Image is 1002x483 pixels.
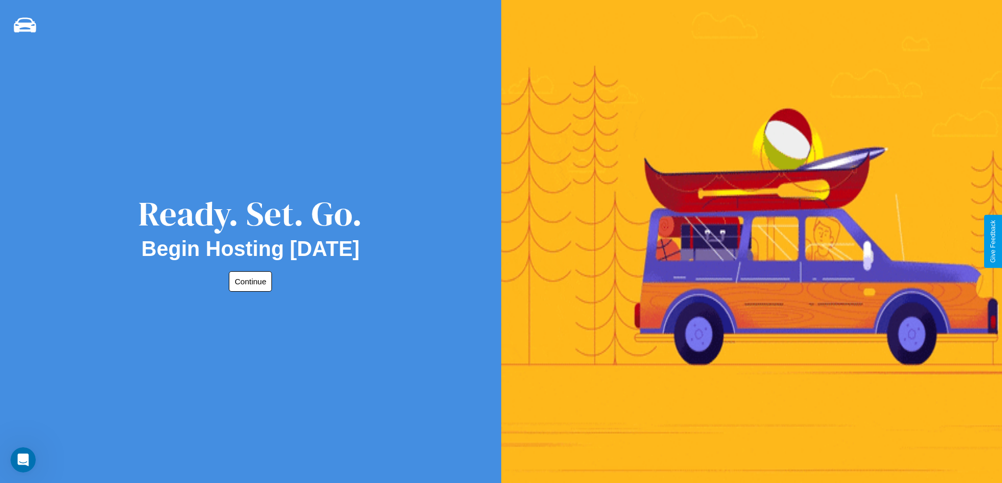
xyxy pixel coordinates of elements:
div: Give Feedback [989,220,997,263]
button: Continue [229,271,272,292]
div: Ready. Set. Go. [138,190,362,237]
h2: Begin Hosting [DATE] [141,237,360,261]
iframe: Intercom live chat [11,447,36,472]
